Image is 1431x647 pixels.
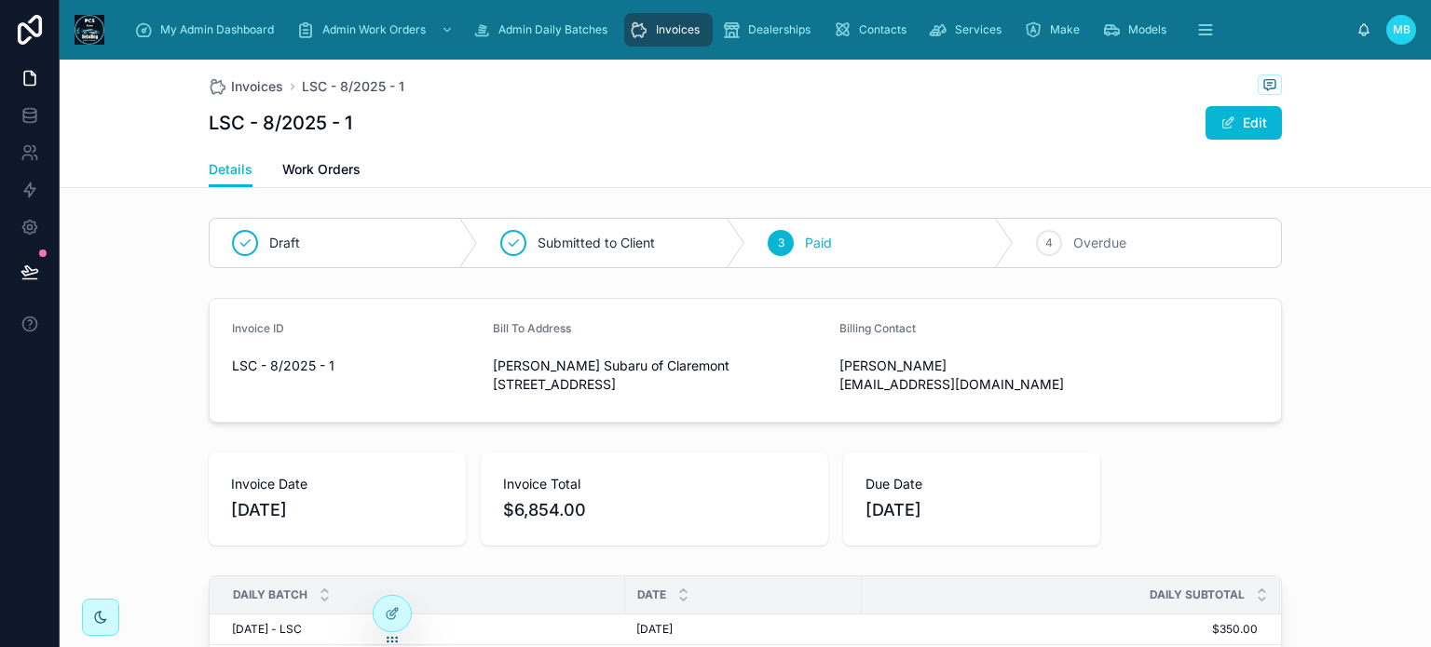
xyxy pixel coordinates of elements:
[1073,234,1126,252] span: Overdue
[637,587,666,602] span: Date
[805,234,832,252] span: Paid
[209,110,352,136] h1: LSC - 8/2025 - 1
[233,587,307,602] span: Daily Batch
[231,77,283,96] span: Invoices
[231,475,443,493] span: Invoice Date
[1206,106,1282,140] button: Edit
[209,160,252,179] span: Details
[209,77,283,96] a: Invoices
[232,622,302,637] span: [DATE] - LSC
[839,321,916,335] span: Billing Contact
[859,22,906,37] span: Contacts
[232,321,284,335] span: Invoice ID
[75,15,104,45] img: App logo
[232,622,614,637] a: [DATE] - LSC
[129,13,287,47] a: My Admin Dashboard
[232,357,478,375] span: LSC - 8/2025 - 1
[119,9,1356,50] div: scrollable content
[209,153,252,188] a: Details
[302,77,404,96] a: LSC - 8/2025 - 1
[1018,13,1093,47] a: Make
[636,622,673,637] span: [DATE]
[467,13,620,47] a: Admin Daily Batches
[865,475,1078,493] span: Due Date
[282,153,361,190] a: Work Orders
[865,497,1078,523] span: [DATE]
[863,622,1258,637] a: $350.00
[778,236,784,250] span: 3
[1050,22,1080,37] span: Make
[955,22,1002,37] span: Services
[827,13,920,47] a: Contacts
[1128,22,1166,37] span: Models
[1150,587,1245,602] span: Daily Subtotal
[1393,22,1411,37] span: MB
[322,22,426,37] span: Admin Work Orders
[656,22,700,37] span: Invoices
[923,13,1015,47] a: Services
[160,22,274,37] span: My Admin Dashboard
[503,475,806,493] span: Invoice Total
[493,357,825,394] span: [PERSON_NAME] Subaru of Claremont [STREET_ADDRESS]
[1097,13,1179,47] a: Models
[498,22,607,37] span: Admin Daily Batches
[493,321,571,335] span: Bill To Address
[282,160,361,179] span: Work Orders
[716,13,824,47] a: Dealerships
[503,497,806,523] span: $6,854.00
[636,622,851,637] a: [DATE]
[1045,236,1053,250] span: 4
[839,357,1172,394] span: [PERSON_NAME] [EMAIL_ADDRESS][DOMAIN_NAME]
[538,234,655,252] span: Submitted to Client
[748,22,811,37] span: Dealerships
[269,234,300,252] span: Draft
[231,497,443,523] span: [DATE]
[291,13,463,47] a: Admin Work Orders
[624,13,713,47] a: Invoices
